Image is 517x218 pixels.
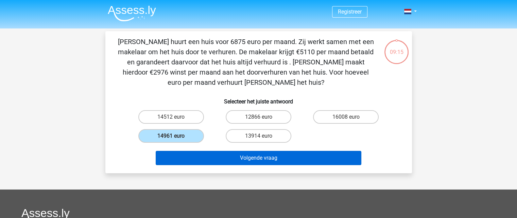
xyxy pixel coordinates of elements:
p: [PERSON_NAME] huurt een huis voor 6875 euro per maand. Zij werkt samen met een makelaar om het hu... [116,37,376,87]
div: 09:15 [384,39,409,56]
button: Volgende vraag [156,151,361,165]
a: Registreer [338,8,362,15]
label: 12866 euro [226,110,291,124]
img: Assessly [108,5,156,21]
h6: Selecteer het juiste antwoord [116,93,401,105]
label: 13914 euro [226,129,291,143]
label: 14512 euro [138,110,204,124]
label: 14961 euro [138,129,204,143]
label: 16008 euro [313,110,379,124]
